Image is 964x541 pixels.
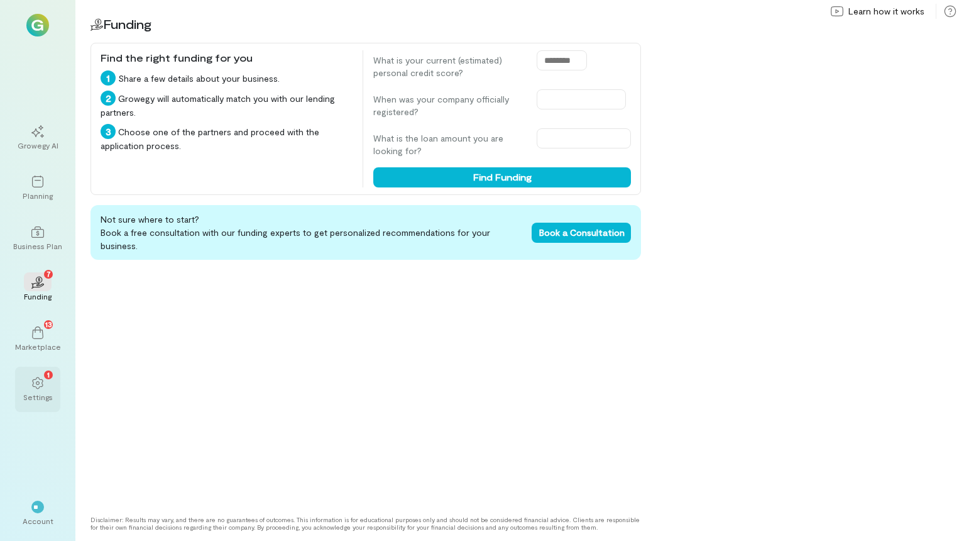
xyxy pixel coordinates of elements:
div: Planning [23,191,53,201]
label: When was your company officially registered? [373,93,524,118]
div: 1 [101,70,116,86]
button: Book a Consultation [532,223,631,243]
div: Share a few details about your business. [101,70,353,86]
span: 13 [45,318,52,330]
label: What is the loan amount you are looking for? [373,132,524,157]
div: Find the right funding for you [101,50,353,65]
div: Choose one of the partners and proceed with the application process. [101,124,353,152]
div: Account [23,516,53,526]
div: Settings [23,392,53,402]
a: Marketplace [15,316,60,362]
div: Funding [24,291,52,301]
button: Find Funding [373,167,631,187]
span: Learn how it works [848,5,924,18]
a: Business Plan [15,216,60,261]
div: Business Plan [13,241,62,251]
a: Settings [15,367,60,412]
a: Planning [15,165,60,211]
div: Growegy will automatically match you with our lending partners. [101,91,353,119]
div: Growegy AI [18,140,58,150]
span: Funding [103,16,151,31]
div: Disclaimer: Results may vary, and there are no guarantees of outcomes. This information is for ed... [90,516,641,531]
a: Growegy AI [15,115,60,160]
span: 7 [47,268,51,279]
span: 1 [47,369,50,380]
div: 2 [101,91,116,106]
div: Not sure where to start? Book a free consultation with our funding experts to get personalized re... [90,205,641,260]
div: 3 [101,124,116,139]
div: Marketplace [15,342,61,352]
label: What is your current (estimated) personal credit score? [373,54,524,79]
a: Funding [15,266,60,311]
span: Book a Consultation [539,227,625,238]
